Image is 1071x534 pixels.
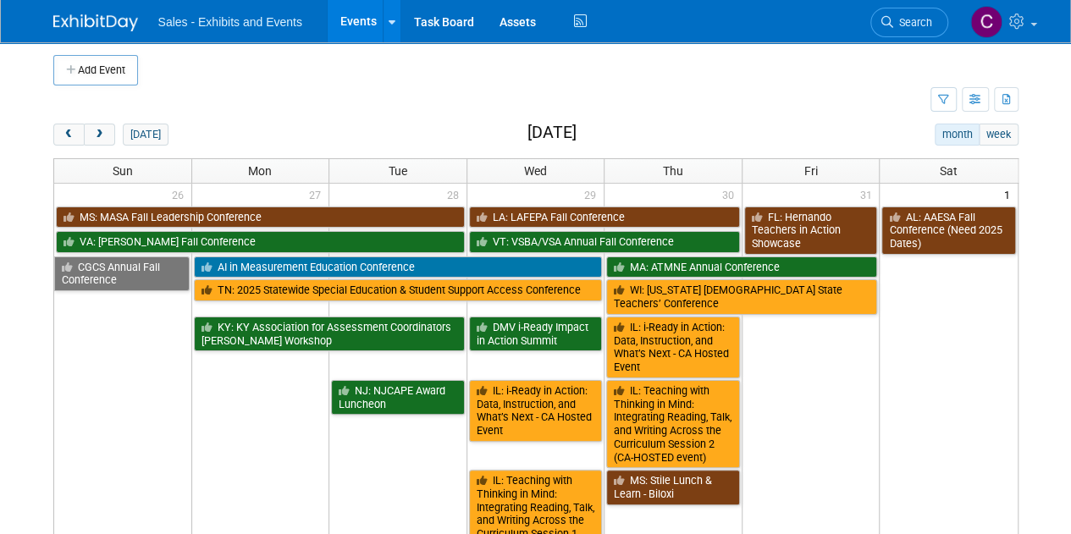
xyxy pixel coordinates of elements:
button: [DATE] [123,124,168,146]
a: TN: 2025 Statewide Special Education & Student Support Access Conference [194,279,603,301]
span: 1 [1002,184,1018,205]
span: 31 [858,184,879,205]
span: Tue [389,164,407,178]
a: AI in Measurement Education Conference [194,256,603,278]
span: Sat [940,164,958,178]
span: 30 [720,184,742,205]
span: 29 [582,184,604,205]
h2: [DATE] [527,124,576,142]
span: Thu [663,164,683,178]
span: Sun [113,164,133,178]
span: 27 [307,184,328,205]
span: Mon [248,164,272,178]
button: next [84,124,115,146]
a: IL: i-Ready in Action: Data, Instruction, and What’s Next - CA Hosted Event [469,380,603,442]
span: Fri [804,164,818,178]
a: FL: Hernando Teachers in Action Showcase [744,206,878,255]
img: Christine Lurz [970,6,1002,38]
span: Sales - Exhibits and Events [158,15,302,29]
a: NJ: NJCAPE Award Luncheon [331,380,465,415]
a: LA: LAFEPA Fall Conference [469,206,740,228]
span: Wed [524,164,547,178]
a: IL: Teaching with Thinking in Mind: Integrating Reading, Talk, and Writing Across the Curriculum ... [606,380,740,468]
a: MA: ATMNE Annual Conference [606,256,877,278]
a: IL: i-Ready in Action: Data, Instruction, and What’s Next - CA Hosted Event [606,317,740,378]
a: CGCS Annual Fall Conference [54,256,190,291]
a: KY: KY Association for Assessment Coordinators [PERSON_NAME] Workshop [194,317,465,351]
a: WI: [US_STATE] [DEMOGRAPHIC_DATA] State Teachers’ Conference [606,279,877,314]
button: week [979,124,1018,146]
a: DMV i-Ready Impact in Action Summit [469,317,603,351]
button: Add Event [53,55,138,85]
a: Search [870,8,948,37]
button: prev [53,124,85,146]
a: VT: VSBA/VSA Annual Fall Conference [469,231,740,253]
span: 26 [170,184,191,205]
a: MS: Stile Lunch & Learn - Biloxi [606,470,740,504]
span: 28 [445,184,466,205]
a: VA: [PERSON_NAME] Fall Conference [56,231,465,253]
a: AL: AAESA Fall Conference (Need 2025 Dates) [881,206,1015,255]
span: Search [893,16,932,29]
button: month [935,124,980,146]
a: MS: MASA Fall Leadership Conference [56,206,465,228]
img: ExhibitDay [53,14,138,31]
